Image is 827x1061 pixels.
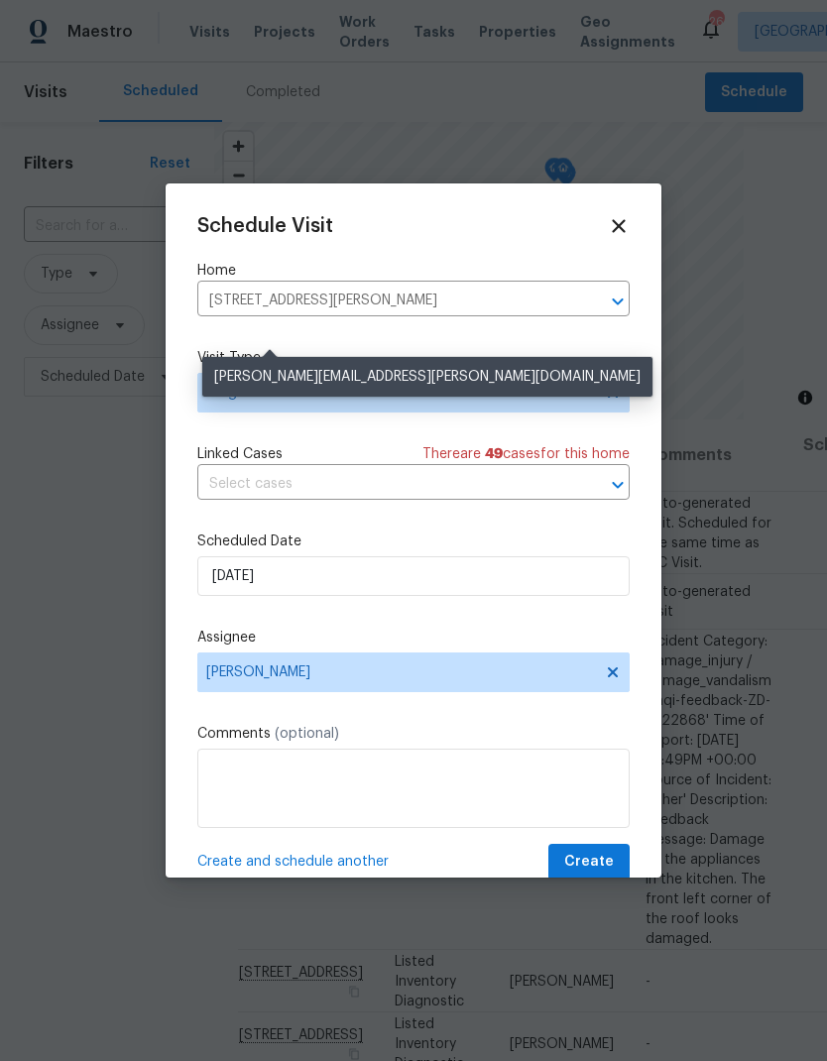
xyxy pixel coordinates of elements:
label: Visit Type [197,348,630,368]
span: Schedule Visit [197,216,333,236]
button: Open [604,288,632,315]
span: Create [564,850,614,875]
label: Assignee [197,628,630,648]
span: [PERSON_NAME] [206,664,595,680]
span: (optional) [275,727,339,741]
span: Create and schedule another [197,852,389,872]
input: M/D/YYYY [197,556,630,596]
button: Create [548,844,630,881]
span: Close [608,215,630,237]
label: Comments [197,724,630,744]
label: Home [197,261,630,281]
input: Select cases [197,469,574,500]
span: There are case s for this home [422,444,630,464]
div: [PERSON_NAME][EMAIL_ADDRESS][PERSON_NAME][DOMAIN_NAME] [202,357,652,397]
label: Scheduled Date [197,531,630,551]
button: Open [604,471,632,499]
span: Linked Cases [197,444,283,464]
input: Enter in an address [197,286,574,316]
span: 49 [485,447,503,461]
